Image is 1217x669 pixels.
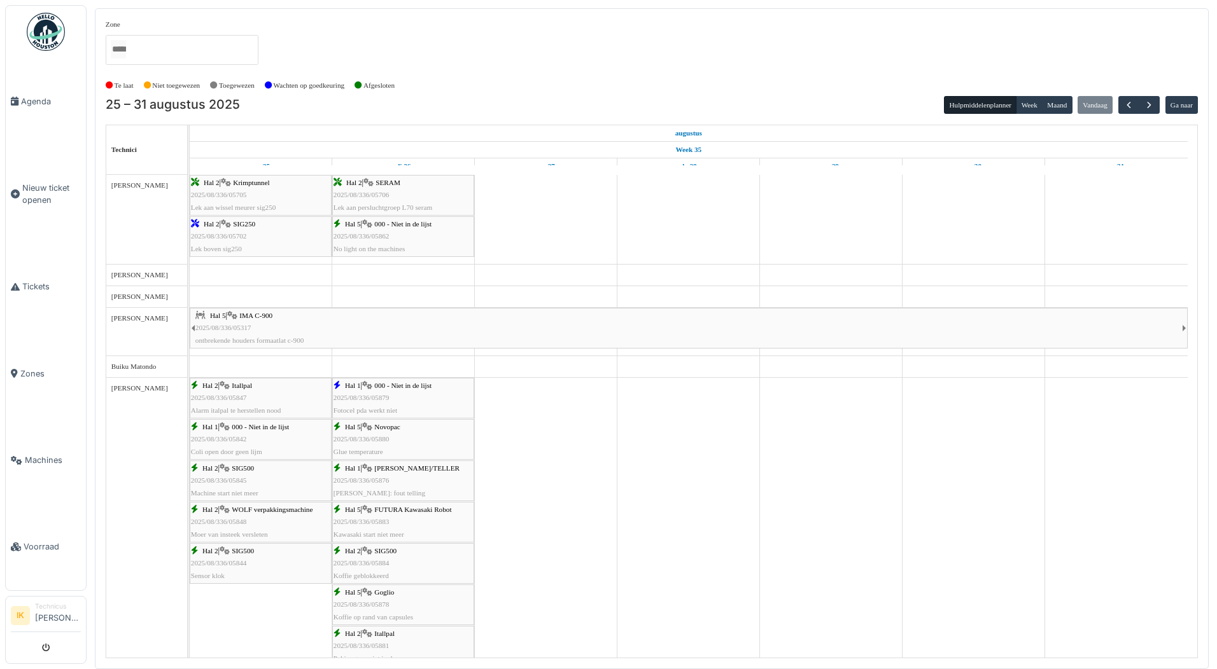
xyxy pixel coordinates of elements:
span: Itallpal [232,382,252,389]
span: 2025/08/336/05883 [334,518,390,525]
label: Niet toegewezen [152,80,200,91]
button: Hulpmiddelenplanner [944,96,1017,114]
span: No light on the machines [334,245,405,252]
span: [PERSON_NAME] [111,181,168,189]
span: Technici [111,146,137,153]
a: 31 augustus 2025 [1106,158,1128,174]
span: Hal 5 [345,588,361,596]
div: | [191,545,330,582]
span: Agenda [21,95,81,107]
span: Krimptunnel [233,179,269,186]
span: Buiku Matondo [111,362,157,370]
li: [PERSON_NAME] [35,602,81,629]
span: Hal 5 [345,506,361,513]
a: 28 augustus 2025 [677,158,700,174]
span: Hal 5 [345,423,361,431]
button: Maand [1042,96,1073,114]
span: 2025/08/336/05706 [334,191,390,198]
a: Machines [6,417,86,504]
span: Goglio [374,588,394,596]
span: Coli open door geen lijm [191,448,262,455]
span: 2025/08/336/05317 [195,324,251,331]
span: Hal 2 [202,506,218,513]
span: Lek aan wissel meurer sig250 [191,203,276,211]
div: | [334,421,473,458]
a: 25 augustus 2025 [672,125,705,141]
label: Zone [106,19,120,30]
div: | [334,545,473,582]
span: 000 - Niet in de lijst [374,382,432,389]
div: | [334,462,473,499]
span: 2025/08/336/05847 [191,394,247,401]
span: Zones [20,368,81,380]
a: Zones [6,330,86,417]
button: Week [1016,96,1043,114]
span: Koffie op rand van capsules [334,613,413,621]
span: WOLF verpakkingsmachine [232,506,313,513]
span: Nieuw ticket openen [22,182,81,206]
span: 2025/08/336/05881 [334,642,390,649]
span: Sensor klok [191,572,225,579]
span: 2025/08/336/05876 [334,476,390,484]
span: 2025/08/336/05879 [334,394,390,401]
span: 2025/08/336/05878 [334,600,390,608]
span: Hal 1 [202,423,218,431]
div: | [195,310,1182,347]
span: Hal 2 [204,179,220,186]
span: Machines [25,454,81,466]
a: 27 augustus 2025 [534,158,558,174]
span: SIG500 [374,547,397,555]
span: Itallpal [374,630,395,637]
label: Afgesloten [363,80,395,91]
span: Lek aan persluchtgroep L70 seram [334,203,432,211]
button: Volgende [1139,96,1160,114]
span: [PERSON_NAME] [111,314,168,322]
div: | [334,177,473,214]
span: Glue temperature [334,448,383,455]
a: IK Technicus[PERSON_NAME] [11,602,81,632]
span: [PERSON_NAME] [111,271,168,279]
span: SIG250 [233,220,255,228]
div: | [191,177,330,214]
div: | [191,421,330,458]
span: SERAM [376,179,400,186]
div: | [334,380,473,417]
span: Novopac [374,423,400,431]
div: | [334,504,473,541]
button: Vorige [1118,96,1139,114]
span: Hal 2 [202,464,218,472]
span: 2025/08/336/05884 [334,559,390,567]
a: 25 augustus 2025 [248,158,273,174]
a: Nieuw ticket openen [6,144,86,244]
span: Hal 2 [202,382,218,389]
span: 2025/08/336/05702 [191,232,247,240]
img: Badge_color-CXgf-gQk.svg [27,13,65,51]
span: Lek boven sig250 [191,245,242,252]
span: 000 - Niet in de lijst [232,423,289,431]
span: Hal 2 [346,179,362,186]
div: Technicus [35,602,81,611]
div: | [334,218,473,255]
input: Alles [111,40,126,59]
span: Fotocel pda werkt niet [334,406,397,414]
span: Kawasaki start niet meer [334,530,404,538]
span: 2025/08/336/05880 [334,435,390,443]
h2: 25 – 31 augustus 2025 [106,97,240,113]
span: SIG500 [232,464,254,472]
span: 2025/08/336/05848 [191,518,247,525]
div: | [191,462,330,499]
label: Te laat [115,80,134,91]
a: Week 35 [672,142,705,158]
span: Voorraad [24,541,81,553]
a: 29 augustus 2025 [820,158,842,174]
span: Alarm italpal te herstellen nood [191,406,281,414]
span: Hal 1 [345,382,361,389]
a: Voorraad [6,504,86,590]
span: Hal 2 [204,220,220,228]
span: Hal 1 [345,464,361,472]
span: FUTURA Kawasaki Robot [374,506,451,513]
div: | [334,586,473,623]
span: 2025/08/336/05844 [191,559,247,567]
span: IMA C-900 [239,312,272,319]
span: ontbrekende houders formaatlat c-900 [195,336,304,344]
